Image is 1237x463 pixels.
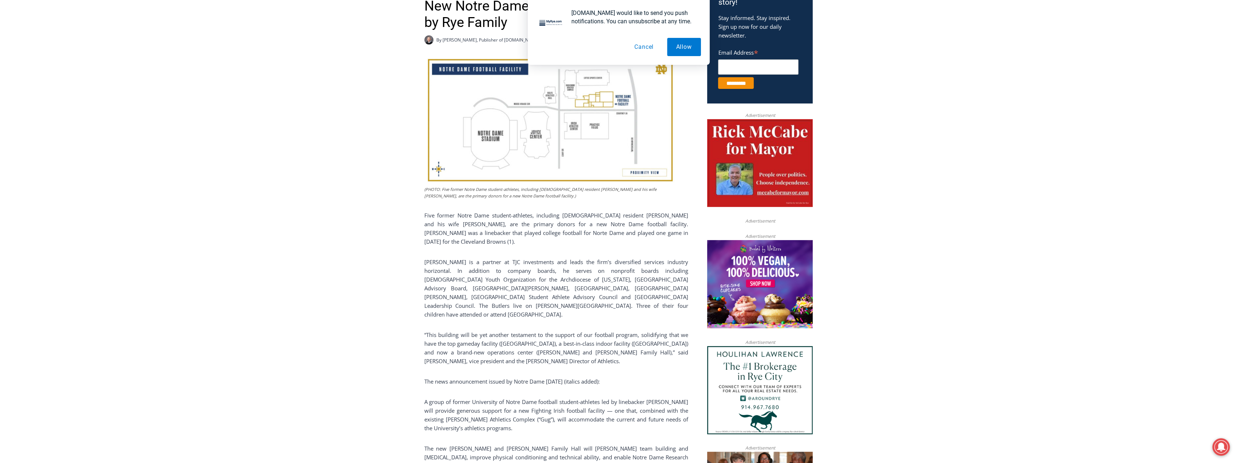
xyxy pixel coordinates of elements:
span: Advertisement [738,339,782,346]
img: (PHOTO: Five former Notre Dame student-athletes, including Rye resident Dave Butler and his wife ... [424,56,678,184]
span: Five former Notre Dame student-athletes, including [DEMOGRAPHIC_DATA] resident [PERSON_NAME] and ... [424,212,688,245]
button: Allow [667,38,701,56]
span: Advertisement [738,112,782,119]
span: Advertisement [738,217,782,224]
span: Intern @ [DOMAIN_NAME] [190,72,337,89]
span: [PERSON_NAME] is a partner at TJC investments and leads the firm’s diversified services industry ... [424,258,688,318]
span: Advertisement [738,233,782,240]
a: Intern @ [DOMAIN_NAME] [175,71,353,91]
img: Houlihan Lawrence The #1 Brokerage in Rye City [707,346,813,434]
span: “This building will be yet another testament to the support of our football program, solidifying ... [424,331,688,365]
span: Advertisement [738,444,782,451]
span: A group of former University of Notre Dame football student-athletes led by linebacker [PERSON_NA... [424,398,688,432]
span: The news announcement issued by Notre Dame [DATE] (italics added): [424,378,600,385]
img: McCabe for Mayor [707,119,813,207]
img: notification icon [536,9,566,38]
figcaption: (PHOTO: Five former Notre Dame student-athletes, including [DEMOGRAPHIC_DATA] resident [PERSON_NA... [424,186,678,199]
div: "At the 10am stand-up meeting, each intern gets a chance to take [PERSON_NAME] and the other inte... [184,0,344,71]
img: Baked by Melissa [707,240,813,328]
div: [DOMAIN_NAME] would like to send you push notifications. You can unsubscribe at any time. [566,9,701,25]
button: Cancel [625,38,663,56]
